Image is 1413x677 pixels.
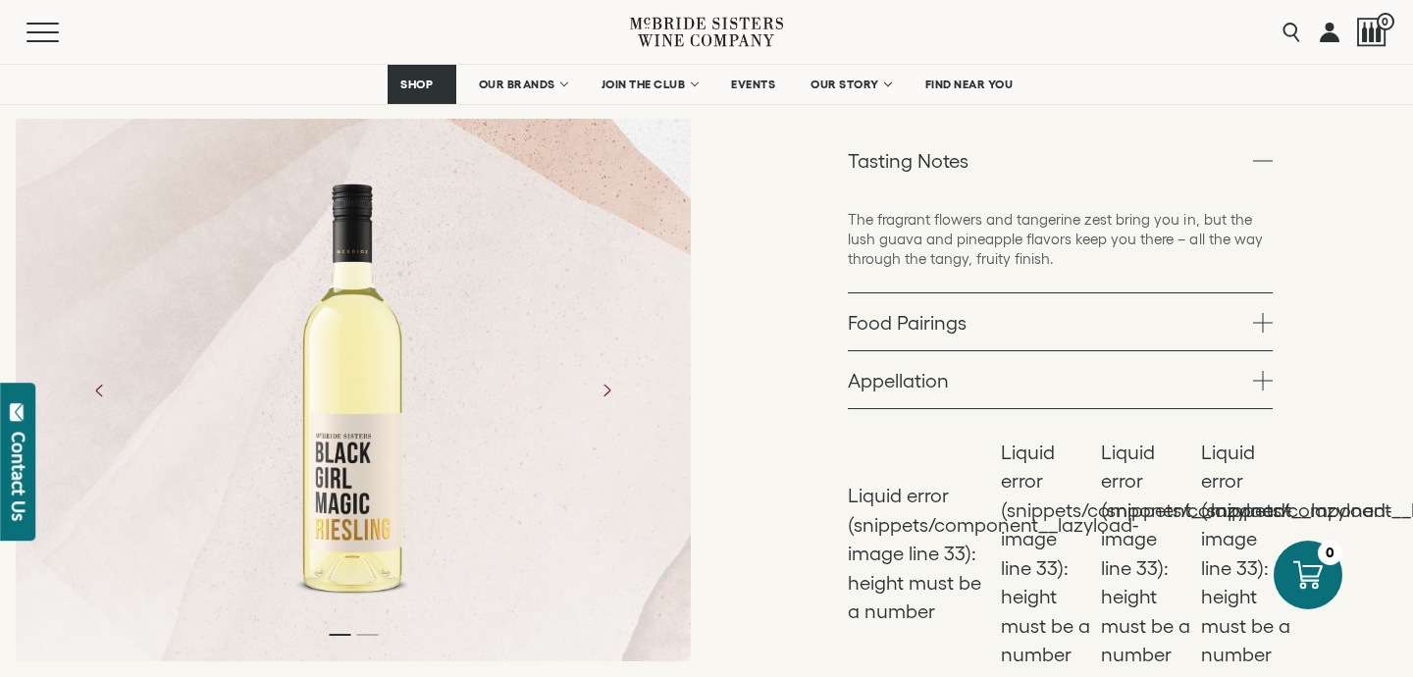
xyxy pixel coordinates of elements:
[329,634,350,636] li: Page dot 1
[466,65,579,104] a: OUR BRANDS
[479,78,555,91] span: OUR BRANDS
[589,65,709,104] a: JOIN THE CLUB
[718,65,788,104] a: EVENTS
[1377,13,1394,30] span: 0
[356,634,378,636] li: Page dot 2
[848,482,991,627] li: Liquid error (snippets/component__lazyload-image line 33): height must be a number
[602,78,686,91] span: JOIN THE CLUB
[581,365,632,416] button: Next
[848,210,1273,269] p: The fragrant flowers and tangerine zest bring you in, but the lush guava and pineapple flavors ke...
[1201,439,1291,670] li: Liquid error (snippets/component__lazyload-image line 33): height must be a number
[731,78,775,91] span: EVENTS
[848,351,1273,408] a: Appellation
[26,23,97,42] button: Mobile Menu Trigger
[9,432,28,521] div: Contact Us
[848,293,1273,350] a: Food Pairings
[400,78,434,91] span: SHOP
[388,65,456,104] a: SHOP
[75,365,126,416] button: Previous
[913,65,1026,104] a: FIND NEAR YOU
[1101,439,1191,670] li: Liquid error (snippets/component__lazyload-image line 33): height must be a number
[1001,439,1091,670] li: Liquid error (snippets/component__lazyload-image line 33): height must be a number
[811,78,879,91] span: OUR STORY
[1318,541,1342,565] div: 0
[925,78,1014,91] span: FIND NEAR YOU
[798,65,903,104] a: OUR STORY
[848,131,1273,188] a: Tasting Notes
